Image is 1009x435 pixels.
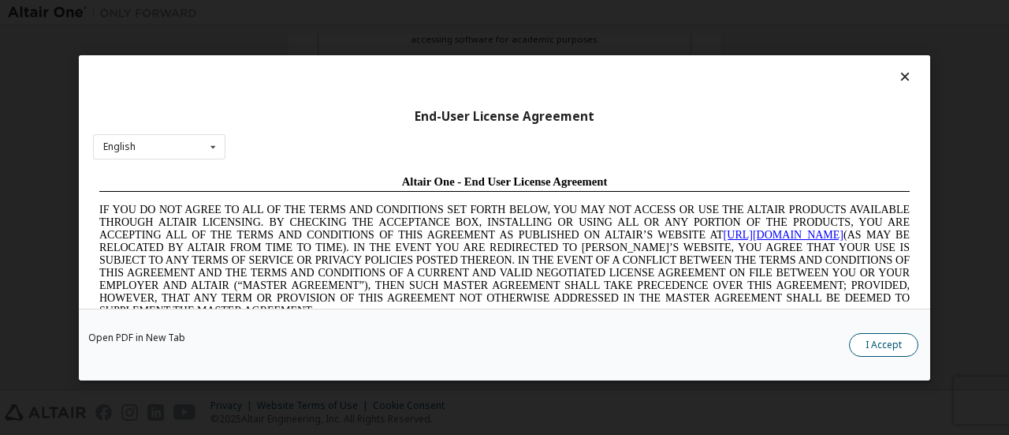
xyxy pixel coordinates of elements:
[6,161,817,274] span: Lore Ipsumd Sit Ame Cons Adipisc Elitseddo (“Eiusmodte”) in utlabor Etdolo Magnaaliqua Eni. (“Adm...
[309,6,515,19] span: Altair One - End User License Agreement
[103,142,136,152] div: English
[6,35,817,148] span: IF YOU DO NOT AGREE TO ALL OF THE TERMS AND CONDITIONS SET FORTH BELOW, YOU MAY NOT ACCESS OR USE...
[631,60,750,72] a: [URL][DOMAIN_NAME]
[849,332,918,356] button: I Accept
[93,108,916,124] div: End-User License Agreement
[88,332,185,342] a: Open PDF in New Tab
